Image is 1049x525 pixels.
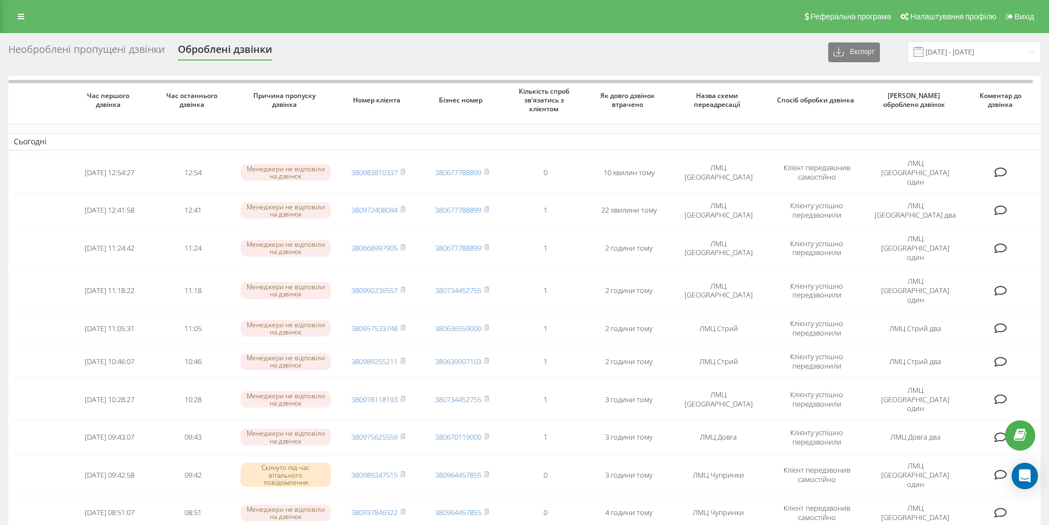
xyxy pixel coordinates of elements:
[587,153,671,193] td: 10 хвилин тому
[671,379,766,419] td: ЛМЦ [GEOGRAPHIC_DATA]
[68,228,151,268] td: [DATE] 11:24:42
[1015,12,1034,21] span: Вихід
[587,195,671,226] td: 22 хвилини тому
[435,394,481,404] a: 380734452755
[151,228,235,268] td: 11:24
[503,313,587,344] td: 1
[241,240,331,256] div: Менеджери не відповіли на дзвінок
[151,379,235,419] td: 10:28
[8,44,165,61] div: Необроблені пропущені дзвінки
[868,195,963,226] td: ЛМЦ [GEOGRAPHIC_DATA] два
[671,195,766,226] td: ЛМЦ [GEOGRAPHIC_DATA]
[671,228,766,268] td: ЛМЦ [GEOGRAPHIC_DATA]
[241,391,331,408] div: Менеджери не відповіли на дзвінок
[671,455,766,495] td: ЛМЦ Чупринки
[351,432,398,442] a: 380975625559
[435,470,481,480] a: 380964457855
[587,346,671,377] td: 2 години тому
[868,153,963,193] td: ЛМЦ [GEOGRAPHIC_DATA] один
[151,195,235,226] td: 12:41
[868,346,963,377] td: ЛМЦ Стрий два
[151,455,235,495] td: 09:42
[68,421,151,452] td: [DATE] 09:43:07
[868,313,963,344] td: ЛМЦ Стрий два
[766,379,867,419] td: Клієнту успішно передзвонили
[151,153,235,193] td: 12:54
[68,313,151,344] td: [DATE] 11:05:31
[241,202,331,219] div: Менеджери не відповіли на дзвінок
[681,91,757,109] span: Назва схеми переадресації
[241,282,331,299] div: Менеджери не відповіли на дзвінок
[513,87,578,113] span: Кількість спроб зв'язатись з клієнтом
[435,205,481,215] a: 380677788899
[868,228,963,268] td: ЛМЦ [GEOGRAPHIC_DATA] один
[151,421,235,452] td: 09:43
[828,42,880,62] button: Експорт
[151,346,235,377] td: 10:46
[503,153,587,193] td: 0
[503,228,587,268] td: 1
[346,96,411,105] span: Номер клієнта
[68,346,151,377] td: [DATE] 10:46:07
[68,379,151,419] td: [DATE] 10:28:27
[351,167,398,177] a: 380983810337
[671,153,766,193] td: ЛМЦ [GEOGRAPHIC_DATA]
[435,356,481,366] a: 380639907103
[972,91,1032,109] span: Коментар до дзвінка
[587,313,671,344] td: 2 години тому
[910,12,996,21] span: Налаштування профілю
[435,432,481,442] a: 380670119000
[671,313,766,344] td: ЛМЦ Стрий
[766,346,867,377] td: Клієнту успішно передзвонили
[68,455,151,495] td: [DATE] 09:42:58
[245,91,327,109] span: Причина пропуску дзвінка
[429,96,494,105] span: Бізнес номер
[503,346,587,377] td: 1
[503,455,587,495] td: 0
[868,379,963,419] td: ЛМЦ [GEOGRAPHIC_DATA] один
[8,133,1041,150] td: Сьогодні
[587,421,671,452] td: 3 години тому
[671,421,766,452] td: ЛМЦ Довга
[351,356,398,366] a: 380989255211
[351,470,398,480] a: 380989247515
[435,507,481,517] a: 380964457855
[503,421,587,452] td: 1
[587,228,671,268] td: 2 години тому
[241,164,331,181] div: Менеджери не відповіли на дзвінок
[868,421,963,452] td: ЛМЦ Довга два
[671,346,766,377] td: ЛМЦ Стрий
[351,507,398,517] a: 380937846322
[766,313,867,344] td: Клієнту успішно передзвонили
[766,153,867,193] td: Клієнт передзвонив самостійно
[435,285,481,295] a: 380734452755
[503,195,587,226] td: 1
[241,429,331,445] div: Менеджери не відповіли на дзвінок
[151,270,235,311] td: 11:18
[766,195,867,226] td: Клієнту успішно передзвонили
[241,353,331,370] div: Менеджери не відповіли на дзвінок
[503,379,587,419] td: 1
[241,320,331,337] div: Менеджери не відповіли на дзвінок
[241,463,331,487] div: Скинуто під час вітального повідомлення
[151,313,235,344] td: 11:05
[351,323,398,333] a: 380957533748
[587,270,671,311] td: 2 години тому
[587,455,671,495] td: 3 години тому
[503,270,587,311] td: 1
[435,323,481,333] a: 380636559000
[435,167,481,177] a: 380677788899
[766,455,867,495] td: Клієнт передзвонив самостійно
[596,91,662,109] span: Як довго дзвінок втрачено
[811,12,892,21] span: Реферальна програма
[351,285,398,295] a: 380990236557
[161,91,226,109] span: Час останнього дзвінка
[435,243,481,253] a: 380677788899
[587,379,671,419] td: 3 години тому
[77,91,143,109] span: Час першого дзвінка
[766,421,867,452] td: Клієнту успішно передзвонили
[68,270,151,311] td: [DATE] 11:18:22
[1012,463,1038,489] div: Open Intercom Messenger
[776,96,858,105] span: Спосіб обробки дзвінка
[68,153,151,193] td: [DATE] 12:54:27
